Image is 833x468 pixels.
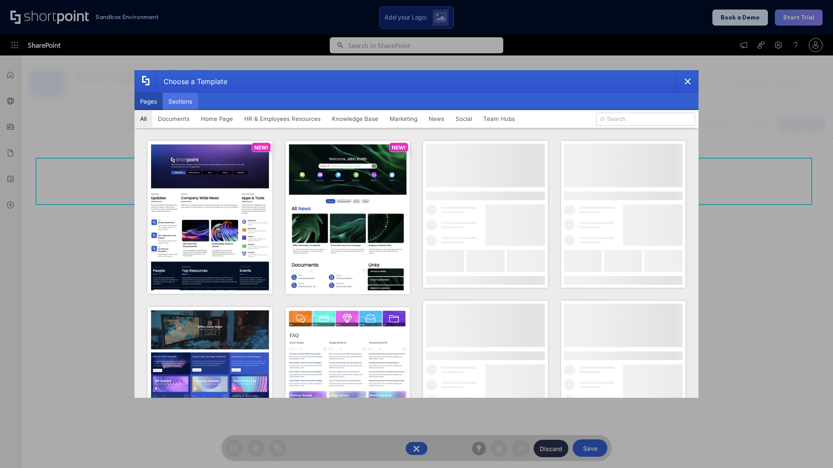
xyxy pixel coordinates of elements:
button: Marketing [384,110,423,127]
p: NEW! [392,144,406,151]
button: Home Page [195,110,239,127]
div: Choose a Template [157,71,227,92]
button: Knowledge Base [326,110,384,127]
button: News [423,110,450,127]
button: Pages [134,93,163,110]
button: Team Hubs [478,110,521,127]
button: Sections [163,93,198,110]
p: NEW! [254,144,268,151]
div: template selector [134,70,699,398]
iframe: Chat Widget [790,426,833,468]
button: HR & Employees Resources [239,110,326,127]
input: Search [596,113,695,126]
button: All [134,110,152,127]
button: Social [450,110,478,127]
button: Documents [152,110,195,127]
